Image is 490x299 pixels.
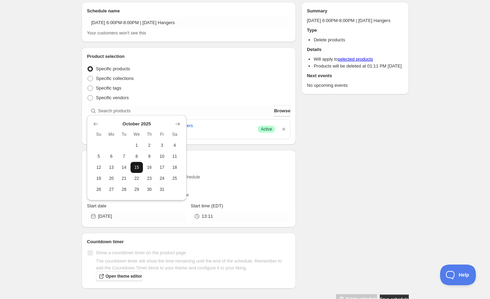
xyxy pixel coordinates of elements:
[171,154,178,159] span: 11
[121,187,128,192] span: 28
[95,132,102,137] span: Su
[108,154,115,159] span: 6
[307,72,403,79] h2: Next events
[314,56,403,63] li: Will apply to
[168,151,181,162] button: Saturday October 11 2025
[105,184,118,195] button: Monday October 27 2025
[133,187,140,192] span: 29
[121,154,128,159] span: 7
[121,132,128,137] span: Tu
[96,258,291,271] p: The countdown timer will show the time remaining until the end of the schedule. Remember to add t...
[168,129,181,140] th: Saturday
[440,265,476,285] iframe: Toggle Customer Support
[105,173,118,184] button: Monday October 20 2025
[274,105,290,116] button: Browse
[143,129,156,140] th: Thursday
[96,271,142,281] a: Open theme editor
[146,154,153,159] span: 9
[118,184,131,195] button: Tuesday October 28 2025
[133,176,140,181] span: 22
[108,176,115,181] span: 20
[105,162,118,173] button: Monday October 13 2025
[156,129,168,140] th: Friday
[105,129,118,140] th: Monday
[121,176,128,181] span: 21
[171,143,178,148] span: 4
[133,143,140,148] span: 1
[95,154,102,159] span: 5
[91,119,101,129] button: Show previous month, September 2025
[92,129,105,140] th: Sunday
[314,63,403,70] li: Products will be deleted at 01:11 PM [DATE]
[131,151,143,162] button: Wednesday October 8 2025
[87,8,291,14] h2: Schedule name
[146,187,153,192] span: 30
[96,250,186,255] span: Show a countdown timer on the product page
[121,165,128,170] span: 14
[171,165,178,170] span: 18
[96,95,129,100] span: Specific vendors
[131,173,143,184] button: Wednesday October 22 2025
[307,17,403,24] p: [DATE] 6:00PM-8:00PM | [DATE] Hangers
[143,151,156,162] button: Thursday October 9 2025
[158,154,166,159] span: 10
[143,162,156,173] button: Thursday October 16 2025
[133,154,140,159] span: 8
[118,129,131,140] th: Tuesday
[133,132,140,137] span: We
[171,132,178,137] span: Sa
[156,162,168,173] button: Friday October 17 2025
[158,165,166,170] span: 17
[92,162,105,173] button: Sunday October 12 2025
[108,187,115,192] span: 27
[261,126,272,132] span: Active
[96,76,134,81] span: Specific collections
[95,176,102,181] span: 19
[143,140,156,151] button: Thursday October 2 2025
[133,165,140,170] span: 15
[156,151,168,162] button: Friday October 10 2025
[95,187,102,192] span: 26
[158,132,166,137] span: Fr
[146,165,153,170] span: 16
[168,162,181,173] button: Saturday October 18 2025
[168,173,181,184] button: Saturday October 25 2025
[131,140,143,151] button: Wednesday October 1 2025
[146,176,153,181] span: 23
[131,129,143,140] th: Wednesday
[156,184,168,195] button: Friday October 31 2025
[96,85,122,91] span: Specific tags
[146,143,153,148] span: 2
[108,132,115,137] span: Mo
[131,184,143,195] button: Wednesday October 29 2025
[307,82,403,89] p: No upcoming events
[143,184,156,195] button: Thursday October 30 2025
[92,173,105,184] button: Sunday October 19 2025
[156,173,168,184] button: Friday October 24 2025
[307,27,403,34] h2: Type
[146,132,153,137] span: Th
[307,46,403,53] h2: Details
[92,151,105,162] button: Sunday October 5 2025
[96,66,130,71] span: Specific products
[95,165,102,170] span: 12
[338,56,373,62] a: selected products
[118,151,131,162] button: Tuesday October 7 2025
[118,173,131,184] button: Tuesday October 21 2025
[307,8,403,14] h2: Summary
[106,274,142,279] span: Open theme editor
[118,162,131,173] button: Tuesday October 14 2025
[171,176,178,181] span: 25
[158,176,166,181] span: 24
[87,156,291,163] h2: Active dates
[274,107,290,114] span: Browse
[92,184,105,195] button: Sunday October 26 2025
[314,37,403,43] li: Delete products
[158,187,166,192] span: 31
[173,119,183,129] button: Show next month, November 2025
[191,203,223,208] span: Start time (EDT)
[98,105,273,116] input: Search products
[87,203,106,208] span: Start date
[131,162,143,173] button: Wednesday October 15 2025
[168,140,181,151] button: Saturday October 4 2025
